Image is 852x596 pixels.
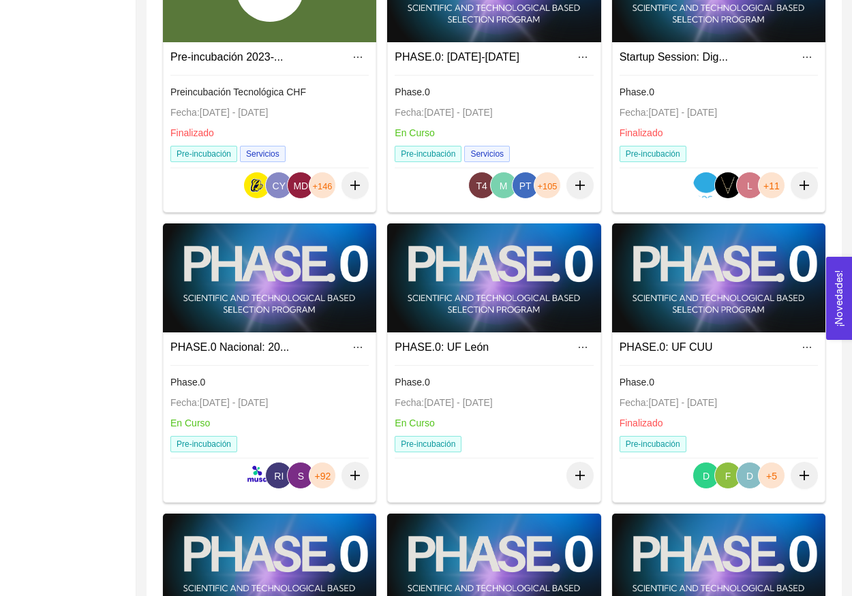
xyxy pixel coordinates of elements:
[273,172,286,200] span: CY
[826,257,852,340] button: Open Feedback Widget
[347,46,369,68] button: ellipsis
[791,462,818,489] button: plus
[747,172,752,200] span: L
[476,172,487,200] span: T4
[341,469,369,482] span: plus
[791,469,818,482] span: plus
[170,418,210,428] span: En Curso
[797,52,817,63] span: ellipsis
[170,377,205,388] span: Phase.0
[791,172,818,199] button: plus
[314,462,331,490] span: +92
[244,462,270,488] img: 1666300425363-Logo%201.png
[566,179,594,191] span: plus
[293,172,308,200] span: MD
[298,462,304,490] span: S
[170,436,237,452] span: Pre-incubación
[500,172,508,200] span: M
[796,46,818,68] button: ellipsis
[763,172,780,200] span: +11
[620,377,654,388] span: Phase.0
[395,107,492,118] span: Fecha: [DATE] - [DATE]
[170,107,268,118] span: Fecha: [DATE] - [DATE]
[573,342,593,353] span: ellipsis
[620,127,663,138] span: Finalizado
[620,418,663,428] span: Finalizado
[537,174,557,199] span: +105
[274,462,284,490] span: RI
[170,51,283,63] a: Pre-incubación 2023-...
[572,336,594,358] button: ellipsis
[341,462,369,489] button: plus
[791,179,818,191] span: plus
[796,336,818,358] button: ellipsis
[395,397,492,408] span: Fecha: [DATE] - [DATE]
[395,51,519,63] a: PHASE.0: [DATE]-[DATE]
[395,127,434,138] span: En Curso
[170,146,237,162] span: Pre-incubación
[170,87,306,97] span: Preincubación Tecnológica CHF
[395,146,461,162] span: Pre-incubación
[395,418,434,428] span: En Curso
[464,146,510,162] span: Servicios
[566,469,594,482] span: plus
[572,46,594,68] button: ellipsis
[170,127,214,138] span: Finalizado
[620,397,717,408] span: Fecha: [DATE] - [DATE]
[703,462,710,490] span: D
[566,172,594,199] button: plus
[620,51,728,63] a: Startup Session: Dig...
[395,87,429,97] span: Phase.0
[573,52,593,63] span: ellipsis
[395,436,461,452] span: Pre-incubación
[620,341,713,353] a: PHASE.0: UF CUU
[620,107,717,118] span: Fecha: [DATE] - [DATE]
[240,146,286,162] span: Servicios
[348,52,368,63] span: ellipsis
[620,146,686,162] span: Pre-incubación
[715,172,741,198] img: 1712100558539-visium%20logo%20(2).png
[244,172,270,198] img: 1718985808943-IMAGOO.APPS.jpg
[566,462,594,489] button: plus
[725,462,731,490] span: F
[348,342,368,353] span: ellipsis
[347,336,369,358] button: ellipsis
[313,174,333,199] span: +146
[170,397,268,408] span: Fecha: [DATE] - [DATE]
[170,341,289,353] a: PHASE.0 Nacional: 20...
[746,462,753,490] span: D
[620,87,654,97] span: Phase.0
[519,172,532,200] span: PT
[693,172,719,198] img: 1708920434561-Logo%20clases%20yoga%20-%20Azul.png
[620,436,686,452] span: Pre-incubación
[766,462,777,490] span: +5
[341,179,369,191] span: plus
[341,172,369,199] button: plus
[395,377,429,388] span: Phase.0
[797,342,817,353] span: ellipsis
[395,341,489,353] a: PHASE.0: UF León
